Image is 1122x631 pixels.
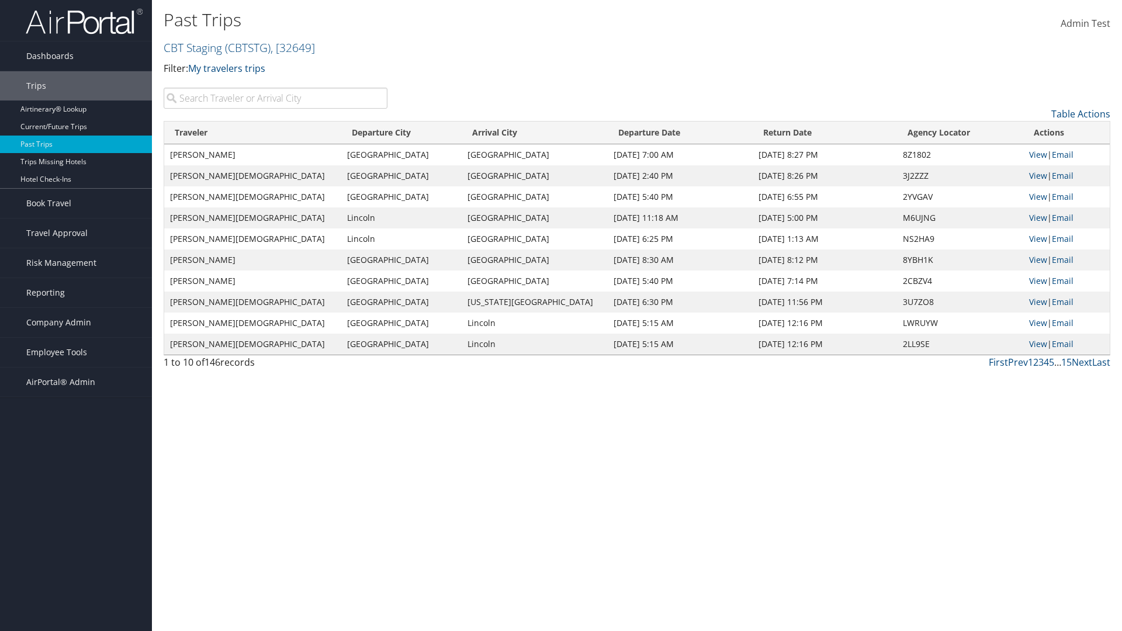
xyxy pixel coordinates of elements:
td: [GEOGRAPHIC_DATA] [341,313,462,334]
td: [DATE] 5:40 PM [608,186,753,207]
a: View [1029,212,1047,223]
td: Lincoln [341,207,462,228]
span: Travel Approval [26,219,88,248]
td: [DATE] 6:30 PM [608,292,753,313]
a: Prev [1008,356,1028,369]
h1: Past Trips [164,8,795,32]
a: Email [1052,296,1073,307]
a: 4 [1044,356,1049,369]
span: Book Travel [26,189,71,218]
th: Return Date: activate to sort column ascending [753,122,896,144]
td: [GEOGRAPHIC_DATA] [341,334,462,355]
td: [DATE] 5:15 AM [608,313,753,334]
th: Actions [1023,122,1110,144]
a: Admin Test [1061,6,1110,42]
td: [PERSON_NAME][DEMOGRAPHIC_DATA] [164,292,341,313]
td: | [1023,271,1110,292]
td: [DATE] 1:13 AM [753,228,896,249]
a: Email [1052,233,1073,244]
a: Email [1052,317,1073,328]
td: [DATE] 8:12 PM [753,249,896,271]
td: [GEOGRAPHIC_DATA] [462,186,608,207]
td: [GEOGRAPHIC_DATA] [341,292,462,313]
td: [DATE] 12:16 PM [753,313,896,334]
a: Email [1052,149,1073,160]
span: 146 [205,356,220,369]
a: First [989,356,1008,369]
td: [PERSON_NAME][DEMOGRAPHIC_DATA] [164,186,341,207]
td: [GEOGRAPHIC_DATA] [341,249,462,271]
a: 3 [1038,356,1044,369]
td: [GEOGRAPHIC_DATA] [462,228,608,249]
a: View [1029,317,1047,328]
a: 5 [1049,356,1054,369]
td: [DATE] 11:56 PM [753,292,896,313]
a: Email [1052,191,1073,202]
a: Last [1092,356,1110,369]
td: [PERSON_NAME] [164,249,341,271]
td: [PERSON_NAME][DEMOGRAPHIC_DATA] [164,334,341,355]
td: [DATE] 5:15 AM [608,334,753,355]
th: Traveler: activate to sort column ascending [164,122,341,144]
td: [DATE] 8:26 PM [753,165,896,186]
span: , [ 32649 ] [271,40,315,56]
a: Email [1052,338,1073,349]
td: [DATE] 8:27 PM [753,144,896,165]
td: [US_STATE][GEOGRAPHIC_DATA] [462,292,608,313]
td: [GEOGRAPHIC_DATA] [462,271,608,292]
a: View [1029,233,1047,244]
td: [DATE] 7:00 AM [608,144,753,165]
td: [DATE] 8:30 AM [608,249,753,271]
img: airportal-logo.png [26,8,143,35]
span: Reporting [26,278,65,307]
span: … [1054,356,1061,369]
a: Next [1072,356,1092,369]
td: [PERSON_NAME] [164,144,341,165]
td: LWRUYW [897,313,1024,334]
th: Agency Locator: activate to sort column ascending [897,122,1024,144]
td: [GEOGRAPHIC_DATA] [462,207,608,228]
span: Risk Management [26,248,96,278]
td: 2YVGAV [897,186,1024,207]
th: Arrival City: activate to sort column descending [462,122,608,144]
a: View [1029,338,1047,349]
td: [DATE] 12:16 PM [753,334,896,355]
a: View [1029,254,1047,265]
td: [DATE] 5:40 PM [608,271,753,292]
a: Email [1052,212,1073,223]
td: M6UJNG [897,207,1024,228]
td: [GEOGRAPHIC_DATA] [462,165,608,186]
td: [PERSON_NAME][DEMOGRAPHIC_DATA] [164,313,341,334]
a: 1 [1028,356,1033,369]
a: View [1029,149,1047,160]
td: | [1023,249,1110,271]
td: Lincoln [341,228,462,249]
span: Trips [26,71,46,100]
td: | [1023,186,1110,207]
input: Search Traveler or Arrival City [164,88,387,109]
td: [GEOGRAPHIC_DATA] [341,186,462,207]
td: [DATE] 6:25 PM [608,228,753,249]
a: Email [1052,275,1073,286]
a: Email [1052,170,1073,181]
th: Departure Date: activate to sort column ascending [608,122,753,144]
td: | [1023,292,1110,313]
td: [GEOGRAPHIC_DATA] [341,165,462,186]
a: My travelers trips [188,62,265,75]
span: Employee Tools [26,338,87,367]
td: 2CBZV4 [897,271,1024,292]
td: | [1023,144,1110,165]
p: Filter: [164,61,795,77]
td: [PERSON_NAME][DEMOGRAPHIC_DATA] [164,207,341,228]
td: [DATE] 7:14 PM [753,271,896,292]
td: | [1023,165,1110,186]
td: 8Z1802 [897,144,1024,165]
div: 1 to 10 of records [164,355,387,375]
a: CBT Staging [164,40,315,56]
td: [GEOGRAPHIC_DATA] [341,271,462,292]
span: AirPortal® Admin [26,367,95,397]
td: NS2HA9 [897,228,1024,249]
td: 3J2ZZZ [897,165,1024,186]
a: 2 [1033,356,1038,369]
td: | [1023,313,1110,334]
